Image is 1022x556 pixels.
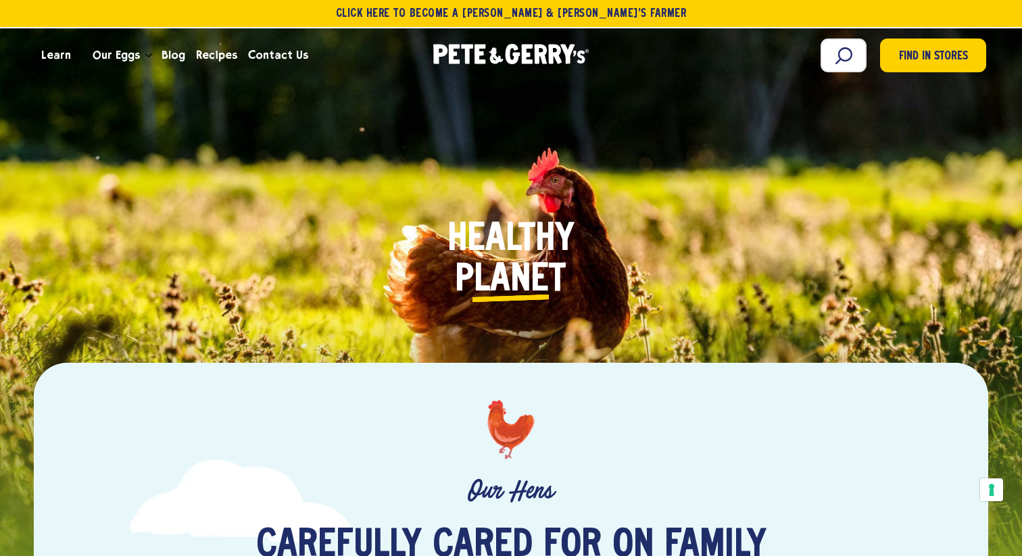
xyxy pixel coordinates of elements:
[980,478,1003,501] button: Your consent preferences for tracking technologies
[880,39,986,72] a: Find in Stores
[87,37,145,74] a: Our Eggs
[196,47,237,64] span: Recipes
[474,260,490,301] i: l
[510,260,531,301] i: n
[162,47,185,64] span: Blog
[821,39,867,72] input: Search
[76,53,83,58] button: Open the dropdown menu for Learn
[490,260,510,301] i: a
[456,260,474,301] i: P
[93,47,140,64] span: Our Eggs
[156,37,191,74] a: Blog
[899,48,968,66] span: Find in Stores
[114,476,909,505] p: Our Hens
[447,220,575,260] span: Healthy
[191,37,243,74] a: Recipes
[145,53,152,58] button: Open the dropdown menu for Our Eggs
[41,47,71,64] span: Learn
[243,37,314,74] a: Contact Us
[36,37,76,74] a: Learn
[549,260,566,301] i: t
[248,47,308,64] span: Contact Us
[531,260,549,301] i: e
